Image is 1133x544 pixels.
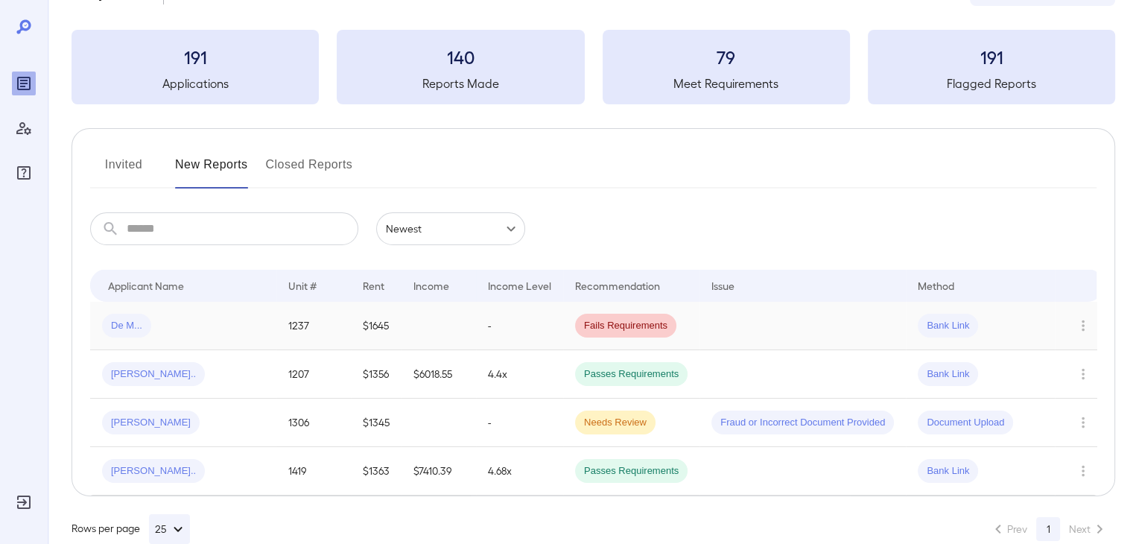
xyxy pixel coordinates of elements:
[1071,362,1095,386] button: Row Actions
[402,350,476,399] td: $6018.55
[276,350,351,399] td: 1207
[175,153,248,189] button: New Reports
[276,447,351,496] td: 1419
[868,45,1115,69] h3: 191
[575,416,656,430] span: Needs Review
[72,45,319,69] h3: 191
[711,276,735,294] div: Issue
[575,276,660,294] div: Recommendation
[266,153,353,189] button: Closed Reports
[102,319,151,333] span: De M...
[1036,517,1060,541] button: page 1
[351,302,402,350] td: $1645
[363,276,387,294] div: Rent
[603,75,850,92] h5: Meet Requirements
[1071,459,1095,483] button: Row Actions
[476,302,563,350] td: -
[488,276,551,294] div: Income Level
[102,416,200,430] span: [PERSON_NAME]
[413,276,449,294] div: Income
[575,367,688,382] span: Passes Requirements
[276,302,351,350] td: 1237
[102,367,205,382] span: [PERSON_NAME]..
[575,464,688,478] span: Passes Requirements
[288,276,317,294] div: Unit #
[918,464,978,478] span: Bank Link
[1071,314,1095,338] button: Row Actions
[476,399,563,447] td: -
[72,514,190,544] div: Rows per page
[351,350,402,399] td: $1356
[918,416,1013,430] span: Document Upload
[402,447,476,496] td: $7410.39
[918,367,978,382] span: Bank Link
[12,116,36,140] div: Manage Users
[337,75,584,92] h5: Reports Made
[102,464,205,478] span: [PERSON_NAME]..
[711,416,894,430] span: Fraud or Incorrect Document Provided
[276,399,351,447] td: 1306
[376,212,525,245] div: Newest
[72,75,319,92] h5: Applications
[351,399,402,447] td: $1345
[476,350,563,399] td: 4.4x
[351,447,402,496] td: $1363
[603,45,850,69] h3: 79
[868,75,1115,92] h5: Flagged Reports
[12,490,36,514] div: Log Out
[72,30,1115,104] summary: 191Applications140Reports Made79Meet Requirements191Flagged Reports
[1071,411,1095,434] button: Row Actions
[918,276,954,294] div: Method
[337,45,584,69] h3: 140
[90,153,157,189] button: Invited
[12,161,36,185] div: FAQ
[575,319,676,333] span: Fails Requirements
[918,319,978,333] span: Bank Link
[476,447,563,496] td: 4.68x
[12,72,36,95] div: Reports
[108,276,184,294] div: Applicant Name
[983,517,1115,541] nav: pagination navigation
[149,514,190,544] button: 25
